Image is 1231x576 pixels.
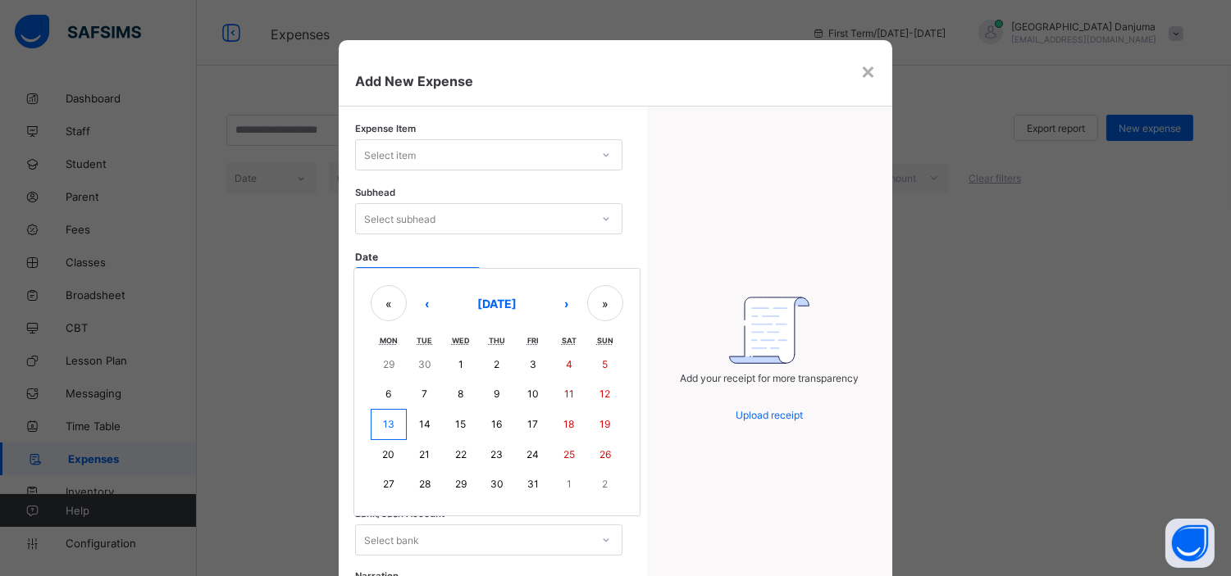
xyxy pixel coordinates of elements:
abbr: October 21, 2025 [419,448,430,460]
abbr: October 13, 2025 [383,418,394,430]
button: October 26, 2025 [587,440,623,469]
abbr: September 29, 2025 [383,358,394,370]
button: October 24, 2025 [515,440,551,469]
button: October 28, 2025 [407,469,443,499]
abbr: November 2, 2025 [602,478,608,490]
abbr: October 2, 2025 [494,358,499,370]
abbr: Tuesday [417,336,432,345]
abbr: October 8, 2025 [458,388,463,400]
abbr: Monday [380,336,398,345]
button: October 8, 2025 [443,379,479,409]
button: November 1, 2025 [551,469,587,499]
abbr: October 14, 2025 [419,418,431,430]
button: October 30, 2025 [479,469,515,499]
button: October 12, 2025 [587,379,623,409]
abbr: October 29, 2025 [455,478,467,490]
button: October 5, 2025 [587,350,623,379]
button: September 30, 2025 [407,350,443,379]
button: Open asap [1165,519,1215,568]
abbr: October 19, 2025 [600,418,610,430]
abbr: November 1, 2025 [567,478,572,490]
abbr: October 9, 2025 [494,388,499,400]
button: October 17, 2025 [515,409,551,440]
button: October 9, 2025 [479,379,515,409]
button: [DATE] [448,285,546,321]
abbr: October 7, 2025 [422,388,427,400]
abbr: October 25, 2025 [563,448,575,460]
span: Add your receipt for more transparency [680,372,859,384]
button: October 23, 2025 [479,440,515,469]
abbr: October 10, 2025 [527,388,539,400]
abbr: Saturday [562,336,577,345]
button: October 14, 2025 [407,409,443,440]
button: » [587,285,623,321]
button: October 11, 2025 [551,379,587,409]
abbr: October 31, 2025 [527,478,539,490]
abbr: October 18, 2025 [563,418,574,430]
span: Upload receipt [736,409,803,421]
abbr: Wednesday [452,336,470,345]
button: October 6, 2025 [371,379,407,409]
abbr: October 1, 2025 [458,358,463,370]
button: October 27, 2025 [371,469,407,499]
button: October 18, 2025 [551,409,587,440]
button: November 2, 2025 [587,469,623,499]
span: Expense Item [355,123,416,134]
abbr: Thursday [489,336,505,345]
abbr: October 30, 2025 [490,478,504,490]
abbr: October 15, 2025 [455,418,466,430]
abbr: October 22, 2025 [455,448,467,460]
button: October 31, 2025 [515,469,551,499]
abbr: September 30, 2025 [418,358,431,370]
button: October 16, 2025 [479,409,515,440]
div: Select subhead [364,203,435,234]
button: October 21, 2025 [407,440,443,469]
abbr: October 28, 2025 [419,478,431,490]
span: [DATE] [477,297,517,311]
span: Add New Expense [355,73,876,89]
button: October 25, 2025 [551,440,587,469]
button: October 1, 2025 [443,350,479,379]
button: October 2, 2025 [479,350,515,379]
abbr: October 20, 2025 [382,448,394,460]
button: October 20, 2025 [371,440,407,469]
div: × [860,57,876,84]
button: October 10, 2025 [515,379,551,409]
button: ‹ [409,285,445,321]
abbr: October 5, 2025 [602,358,608,370]
button: October 13, 2025 [371,409,407,440]
button: September 29, 2025 [371,350,407,379]
abbr: Sunday [597,336,613,345]
button: October 29, 2025 [443,469,479,499]
abbr: October 3, 2025 [530,358,536,370]
button: October 7, 2025 [407,379,443,409]
div: Select bank [364,524,419,556]
abbr: October 24, 2025 [527,448,539,460]
abbr: Friday [527,336,539,345]
abbr: October 12, 2025 [600,388,610,400]
abbr: October 4, 2025 [566,358,572,370]
abbr: October 16, 2025 [491,418,502,430]
div: Select item [364,139,416,170]
button: October 3, 2025 [515,350,551,379]
abbr: October 26, 2025 [600,448,611,460]
button: October 4, 2025 [551,350,587,379]
abbr: October 23, 2025 [490,448,503,460]
button: › [549,285,585,321]
abbr: October 17, 2025 [527,418,538,430]
button: « [371,285,407,321]
span: delete svgAdd your receipt for more transparencyUpload receipt [680,297,859,446]
abbr: October 11, 2025 [564,388,574,400]
abbr: October 27, 2025 [383,478,394,490]
button: October 15, 2025 [443,409,479,440]
button: October 22, 2025 [443,440,479,469]
span: Subhead [355,187,395,198]
img: delete svg [729,297,809,364]
span: Date [355,251,378,263]
button: October 19, 2025 [587,409,623,440]
abbr: October 6, 2025 [385,388,391,400]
